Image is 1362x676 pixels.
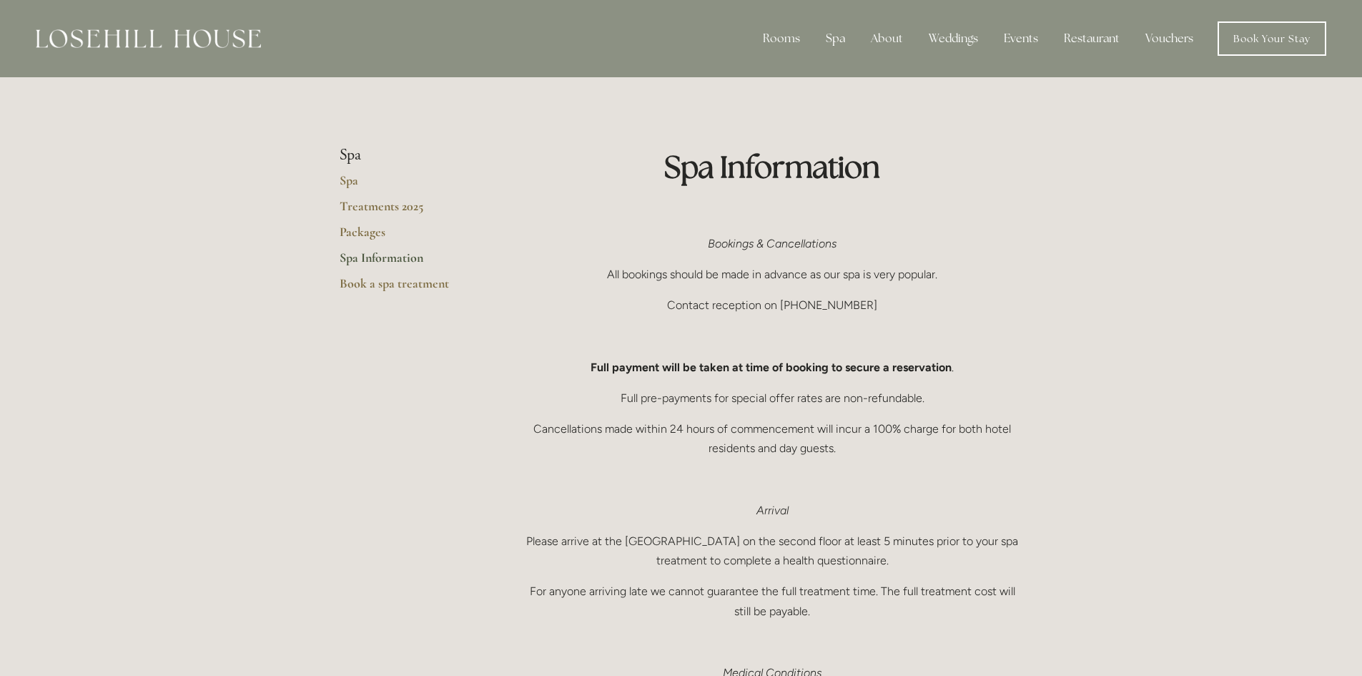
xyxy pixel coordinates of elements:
[814,24,857,53] div: Spa
[36,29,261,48] img: Losehill House
[340,275,476,301] a: Book a spa treatment
[340,198,476,224] a: Treatments 2025
[340,250,476,275] a: Spa Information
[522,388,1023,408] p: Full pre-payments for special offer rates are non-refundable.
[522,295,1023,315] p: Contact reception on [PHONE_NUMBER]
[340,224,476,250] a: Packages
[756,504,789,517] em: Arrival
[917,24,990,53] div: Weddings
[522,419,1023,458] p: Cancellations made within 24 hours of commencement will incur a 100% charge for both hotel reside...
[522,582,1023,620] p: For anyone arriving late we cannot guarantee the full treatment time. The full treatment cost wil...
[522,358,1023,377] p: .
[522,532,1023,570] p: Please arrive at the [GEOGRAPHIC_DATA] on the second floor at least 5 minutes prior to your spa t...
[591,361,952,374] strong: Full payment will be taken at time of booking to secure a reservation
[664,147,880,186] strong: Spa Information
[1218,21,1326,56] a: Book Your Stay
[859,24,914,53] div: About
[992,24,1050,53] div: Events
[340,172,476,198] a: Spa
[1134,24,1205,53] a: Vouchers
[340,146,476,165] li: Spa
[1052,24,1131,53] div: Restaurant
[751,24,811,53] div: Rooms
[522,265,1023,284] p: All bookings should be made in advance as our spa is very popular.
[708,237,837,250] em: Bookings & Cancellations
